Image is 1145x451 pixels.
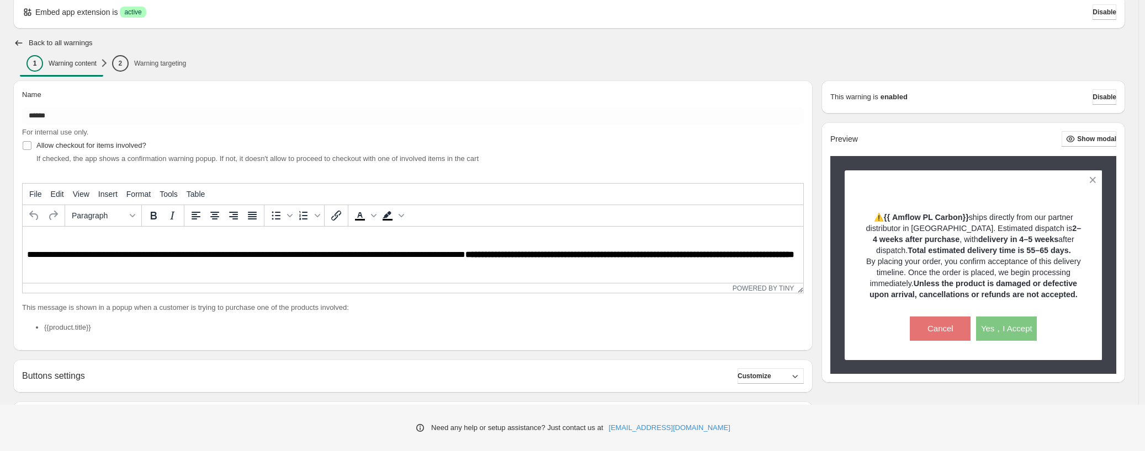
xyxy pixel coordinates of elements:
span: Name [22,90,41,99]
button: Align center [205,206,224,225]
span: Show modal [1077,135,1116,143]
strong: Amflow PL Carbon [892,213,963,222]
span: If checked, the app shows a confirmation warning popup. If not, it doesn't allow to proceed to ch... [36,154,479,163]
h2: Preview [830,135,858,144]
button: Insert/edit link [327,206,346,225]
strong: }} [963,213,969,222]
li: {{product.title}} [44,322,804,333]
button: Align right [224,206,243,225]
span: Allow checkout for items involved? [36,141,146,149]
button: Bold [144,206,163,225]
button: Italic [163,206,182,225]
span: View [73,190,89,198]
span: Format [126,190,151,198]
button: Cancel [910,316,971,341]
button: Justify [243,206,262,225]
div: 1 [26,55,43,72]
button: Formats [67,206,139,225]
a: [EMAIL_ADDRESS][DOMAIN_NAME] [609,422,730,433]
button: Disable [1093,89,1116,105]
span: Paragraph [72,211,126,220]
button: Show modal [1062,131,1116,147]
button: Undo [25,206,44,225]
span: Tools [160,190,178,198]
span: Disable [1093,93,1116,101]
div: Resize [794,283,803,293]
strong: {{ [884,213,890,222]
strong: enabled [881,92,908,103]
span: Table [187,190,205,198]
div: Background color [378,206,406,225]
button: Align left [187,206,205,225]
strong: delivery in 4–5 weeks [978,235,1058,244]
h2: Back to all warnings [29,39,93,47]
button: Customize [738,368,804,384]
span: Insert [98,190,118,198]
h2: Buttons settings [22,371,85,381]
span: Edit [51,190,64,198]
div: Bullet list [267,206,294,225]
span: Disable [1093,8,1116,17]
p: This warning is [830,92,878,103]
p: By placing your order, you confirm acceptance of this delivery timeline. Once the order is placed... [864,256,1083,300]
p: Embed app extension is [35,7,118,18]
span: Customize [738,372,771,380]
p: Warning content [49,59,97,68]
div: Text color [351,206,378,225]
a: Powered by Tiny [733,284,794,292]
span: For internal use only. [22,128,88,136]
div: 2 [112,55,129,72]
button: Yes，I Accept [976,316,1037,341]
button: Disable [1093,4,1116,20]
strong: Unless the product is damaged or defective upon arrival, cancellations or refunds are not accepted. [870,279,1078,299]
span: active [124,8,141,17]
iframe: Rich Text Area [23,227,803,283]
p: ⚠️ ships directly from our partner distributor in [GEOGRAPHIC_DATA]. Estimated dispatch is , with... [864,212,1083,256]
div: Numbered list [294,206,322,225]
span: File [29,190,42,198]
p: This message is shown in a popup when a customer is trying to purchase one of the products involved: [22,302,804,313]
p: Warning targeting [134,59,186,68]
strong: Total estimated delivery time is 55–65 days. [908,246,1070,255]
button: Redo [44,206,62,225]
